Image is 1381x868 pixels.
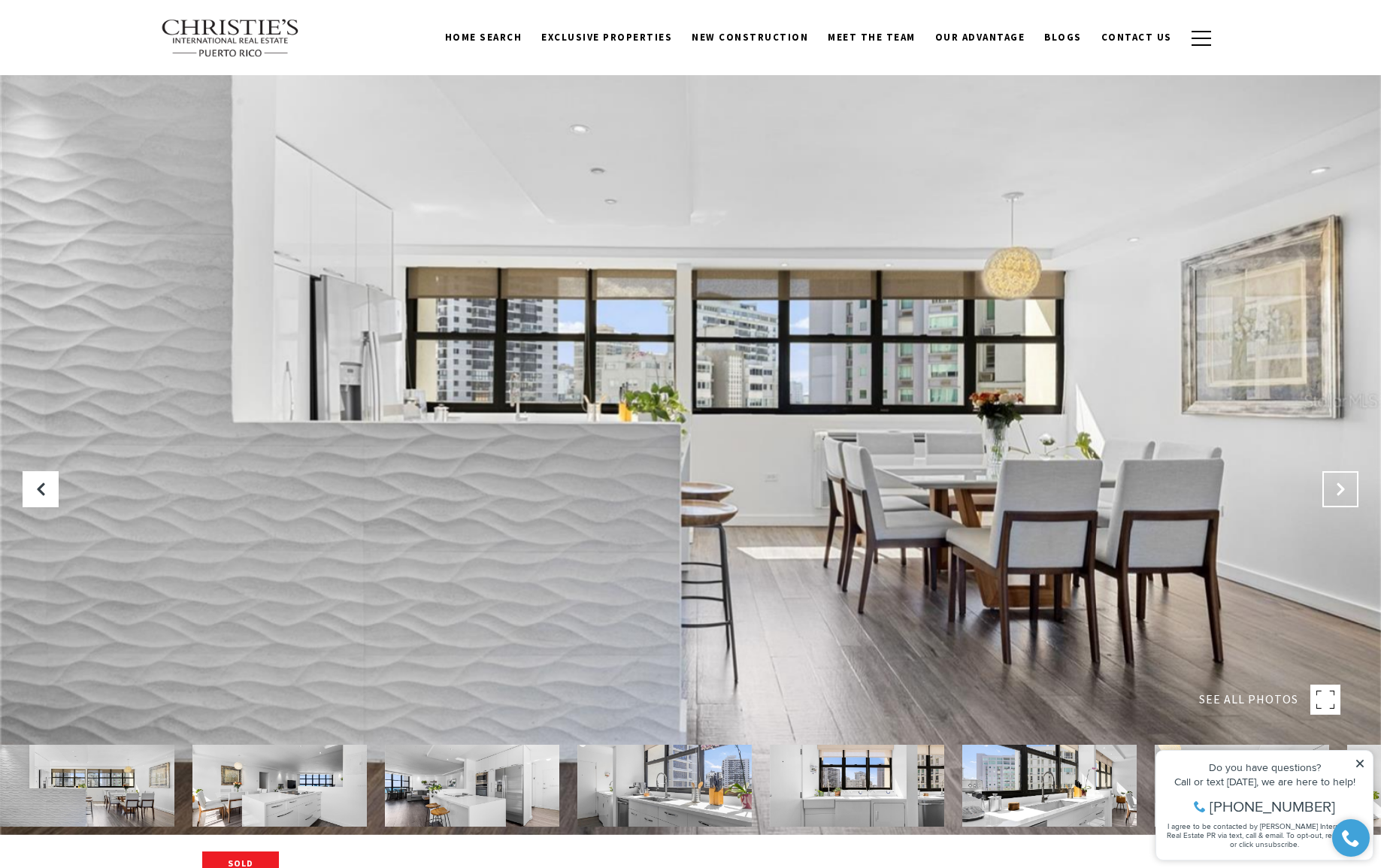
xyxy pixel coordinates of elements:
a: Home Search [435,23,532,52]
img: 9A PLAYA GRANDE #9A [962,745,1137,827]
div: Call or text [DATE], we are here to help! [16,48,217,59]
img: Christie's International Real Estate text transparent background [161,19,301,58]
button: Next Slide [1322,471,1358,507]
a: Blogs [1034,23,1092,52]
span: New Construction [692,31,808,44]
button: button [1182,17,1221,60]
a: Exclusive Properties [532,23,682,52]
span: Exclusive Properties [541,31,672,44]
div: Do you have questions? [16,34,217,44]
span: Blogs [1044,31,1082,44]
span: SEE ALL PHOTOS [1199,690,1298,709]
span: I agree to be contacted by [PERSON_NAME] International Real Estate PR via text, call & email. To ... [19,92,214,121]
button: Previous Slide [23,471,59,507]
a: Meet the Team [818,23,925,52]
img: 9A PLAYA GRANDE #9A [192,745,367,827]
img: 9A PLAYA GRANDE #9A [577,745,752,827]
span: [PHONE_NUMBER] [62,71,187,86]
img: 9A PLAYA GRANDE #9A [385,745,559,827]
span: Contact Us [1101,31,1172,44]
a: New Construction [682,23,818,52]
a: Our Advantage [925,23,1035,52]
span: Our Advantage [935,31,1025,44]
img: 9A PLAYA GRANDE #9A [770,745,944,827]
